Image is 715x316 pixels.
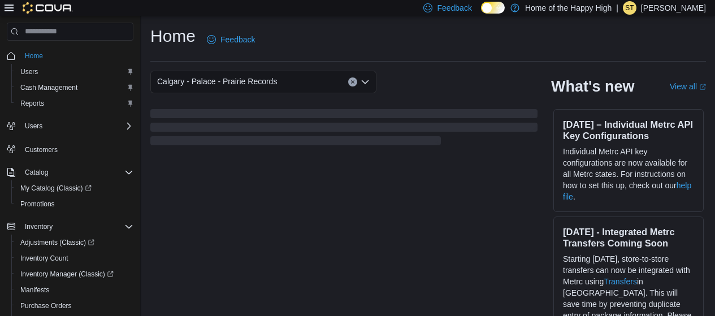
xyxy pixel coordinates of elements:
button: Catalog [2,165,138,180]
span: Adjustments (Classic) [16,236,133,249]
p: Individual Metrc API key configurations are now available for all Metrc states. For instructions ... [563,146,694,202]
span: My Catalog (Classic) [20,184,92,193]
a: Purchase Orders [16,299,76,313]
button: Users [20,119,47,133]
span: Inventory Count [16,252,133,265]
p: Home of the Happy High [525,1,612,15]
h1: Home [150,25,196,47]
span: Catalog [25,168,48,177]
button: Inventory [2,219,138,235]
h3: [DATE] - Integrated Metrc Transfers Coming Soon [563,226,694,249]
button: Reports [11,96,138,111]
div: Steven Thompson [623,1,636,15]
span: Cash Management [16,81,133,94]
span: Users [16,65,133,79]
button: Home [2,47,138,64]
p: [PERSON_NAME] [641,1,706,15]
span: Manifests [20,285,49,295]
span: Inventory [25,222,53,231]
a: Customers [20,143,62,157]
span: Purchase Orders [16,299,133,313]
a: Feedback [202,28,259,51]
img: Cova [23,2,73,14]
svg: External link [699,84,706,90]
button: Manifests [11,282,138,298]
span: Cash Management [20,83,77,92]
button: Catalog [20,166,53,179]
span: Users [20,67,38,76]
span: Feedback [437,2,471,14]
span: Home [25,51,43,60]
span: Loading [150,111,538,148]
h3: [DATE] – Individual Metrc API Key Configurations [563,119,694,141]
a: View allExternal link [670,82,706,91]
span: Purchase Orders [20,301,72,310]
span: My Catalog (Classic) [16,181,133,195]
span: Reports [20,99,44,108]
a: Inventory Manager (Classic) [16,267,118,281]
button: Promotions [11,196,138,212]
span: Catalog [20,166,133,179]
span: Feedback [220,34,255,45]
button: Inventory [20,220,57,233]
span: Adjustments (Classic) [20,238,94,247]
button: Open list of options [361,77,370,86]
a: Adjustments (Classic) [16,236,99,249]
a: Inventory Manager (Classic) [11,266,138,282]
span: Inventory [20,220,133,233]
span: Inventory Manager (Classic) [20,270,114,279]
button: Users [2,118,138,134]
span: Home [20,49,133,63]
a: Adjustments (Classic) [11,235,138,250]
span: Customers [25,145,58,154]
span: ST [625,1,634,15]
a: Users [16,65,42,79]
a: Cash Management [16,81,82,94]
a: My Catalog (Classic) [11,180,138,196]
p: | [616,1,618,15]
a: Manifests [16,283,54,297]
input: Dark Mode [481,2,505,14]
span: Users [20,119,133,133]
span: Reports [16,97,133,110]
h2: What's new [551,77,634,96]
span: Calgary - Palace - Prairie Records [157,75,277,88]
a: My Catalog (Classic) [16,181,96,195]
button: Cash Management [11,80,138,96]
a: help file [563,181,691,201]
button: Users [11,64,138,80]
span: Customers [20,142,133,156]
button: Customers [2,141,138,157]
a: Home [20,49,47,63]
span: Promotions [20,200,55,209]
span: Users [25,122,42,131]
span: Manifests [16,283,133,297]
span: Inventory Count [20,254,68,263]
a: Reports [16,97,49,110]
button: Purchase Orders [11,298,138,314]
span: Inventory Manager (Classic) [16,267,133,281]
span: Promotions [16,197,133,211]
a: Inventory Count [16,252,73,265]
button: Clear input [348,77,357,86]
button: Inventory Count [11,250,138,266]
a: Promotions [16,197,59,211]
a: Transfers [604,277,637,286]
